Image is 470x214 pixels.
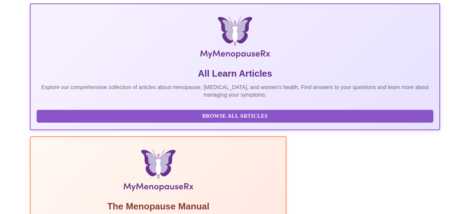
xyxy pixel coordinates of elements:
[37,200,280,212] h5: The Menopause Manual
[37,112,435,119] a: Browse All Articles
[37,83,433,99] p: Explore our comprehensive collection of articles about menopause, [MEDICAL_DATA], and women's hea...
[44,112,425,121] span: Browse All Articles
[76,149,241,194] img: Menopause Manual
[99,16,372,62] img: MyMenopauseRx Logo
[37,68,433,80] h5: All Learn Articles
[37,110,433,123] button: Browse All Articles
